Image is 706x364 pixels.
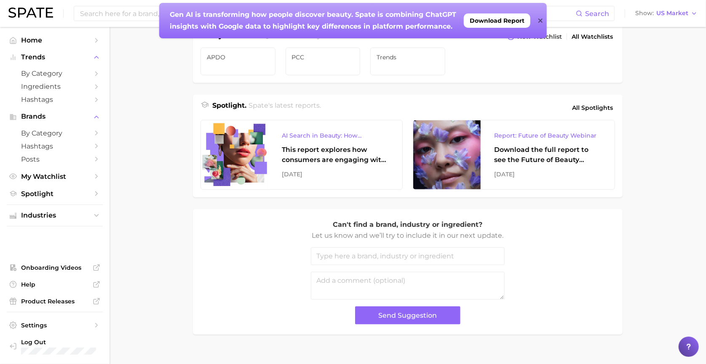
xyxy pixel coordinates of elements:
div: AI Search in Beauty: How Consumers Are Using ChatGPT vs. Google Search [282,130,389,141]
a: Home [7,34,103,47]
a: Product Releases [7,295,103,308]
h2: Spate's latest reports. [249,101,321,115]
span: APDO [207,54,269,61]
div: Report: Future of Beauty Webinar [494,130,601,141]
a: My Watchlist [7,170,103,183]
span: All Watchlists [572,33,613,40]
a: Hashtags [7,140,103,153]
a: Settings [7,319,103,332]
span: PCC [292,54,354,61]
a: Report: Future of Beauty WebinarDownload the full report to see the Future of Beauty trends we un... [413,120,615,190]
button: Trends [7,51,103,64]
span: Log Out [21,338,96,346]
div: Download the full report to see the Future of Beauty trends we unpacked during the webinar. [494,145,601,165]
a: APDO [201,48,275,75]
input: Type here a brand, industry or ingredient [311,247,505,265]
a: Hashtags [7,93,103,106]
span: Hashtags [21,96,88,104]
p: Can't find a brand, industry or ingredient? [311,219,505,230]
button: Send Suggestion [355,306,460,324]
a: Help [7,278,103,291]
span: Trends [377,54,439,61]
span: Hashtags [21,142,88,150]
span: Product Releases [21,298,88,305]
a: by Category [7,127,103,140]
span: Trends [21,53,88,61]
span: US Market [656,11,688,16]
span: Ingredients [21,82,88,90]
a: Posts [7,153,103,166]
a: Spotlight [7,187,103,200]
a: All Spotlights [570,101,615,115]
span: All Spotlights [572,103,613,113]
span: Posts [21,155,88,163]
div: This report explores how consumers are engaging with AI-powered search tools — and what it means ... [282,145,389,165]
button: Industries [7,209,103,222]
span: Home [21,36,88,44]
span: My Watchlist [21,173,88,181]
h1: Spotlight. [212,101,246,115]
a: All Watchlists [570,31,615,43]
div: [DATE] [282,169,389,179]
a: by Category [7,67,103,80]
div: [DATE] [494,169,601,179]
p: Let us know and we’ll try to include it in our next update. [311,230,505,241]
img: SPATE [8,8,53,18]
span: Search [585,10,609,18]
a: AI Search in Beauty: How Consumers Are Using ChatGPT vs. Google SearchThis report explores how co... [201,120,403,190]
span: Help [21,281,88,288]
span: Spotlight [21,190,88,198]
button: ShowUS Market [633,8,700,19]
span: Brands [21,113,88,120]
span: Settings [21,321,88,329]
input: Search here for a brand, industry, or ingredient [79,6,576,21]
a: PCC [286,48,361,75]
span: by Category [21,69,88,77]
button: Brands [7,110,103,123]
a: Log out. Currently logged in with e-mail hicks.ll@pg.com. [7,336,103,357]
span: Show [635,11,654,16]
span: by Category [21,129,88,137]
a: Ingredients [7,80,103,93]
a: Onboarding Videos [7,261,103,274]
a: Trends [370,48,445,75]
span: Onboarding Videos [21,264,88,271]
span: Industries [21,212,88,219]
